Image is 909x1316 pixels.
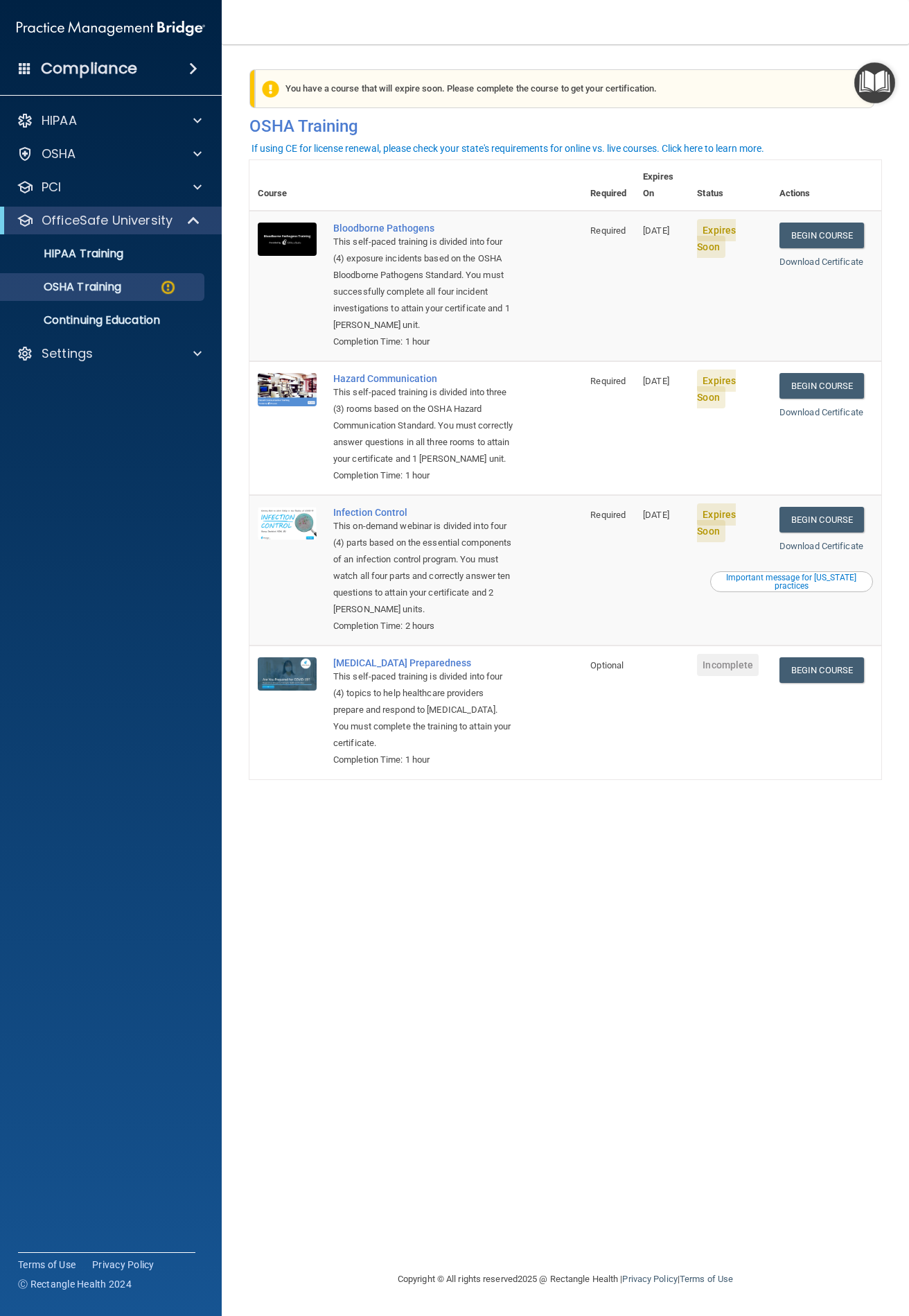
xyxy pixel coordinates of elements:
img: PMB logo [17,15,205,42]
a: Bloodborne Pathogens [333,223,513,234]
p: Settings [42,345,93,362]
a: Begin Course [779,657,864,683]
span: Required [590,376,626,386]
th: Status [689,160,771,211]
p: Continuing Education [9,313,198,327]
span: [DATE] [643,376,669,386]
img: warning-circle.0cc9ac19.png [159,279,177,296]
th: Course [249,160,325,211]
span: Required [590,225,626,236]
p: PCI [42,179,61,196]
button: Open Resource Center [854,62,895,103]
a: OSHA [17,146,202,162]
span: Expires Soon [697,370,736,408]
div: Completion Time: 2 hours [333,618,513,634]
div: This self-paced training is divided into four (4) topics to help healthcare providers prepare and... [333,668,513,752]
p: HIPAA Training [9,247,123,261]
button: Read this if you are a dental practitioner in the state of CA [710,571,873,592]
a: [MEDICAL_DATA] Preparedness [333,657,513,668]
div: Copyright © All rights reserved 2025 @ Rectangle Health | | [312,1257,818,1301]
p: OSHA Training [9,280,121,294]
div: This self-paced training is divided into three (3) rooms based on the OSHA Hazard Communication S... [333,384,513,467]
div: You have a course that will expire soon. Please complete the course to get your certification. [255,69,874,108]
th: Actions [771,160,881,211]
a: PCI [17,179,202,196]
a: Download Certificate [779,257,863,267]
a: Settings [17,345,202,362]
a: Begin Course [779,223,864,248]
a: Privacy Policy [622,1274,677,1284]
div: This on-demand webinar is divided into four (4) parts based on the essential components of an inf... [333,518,513,618]
img: exclamation-circle-solid-warning.7ed2984d.png [262,80,279,98]
span: [DATE] [643,510,669,520]
span: Optional [590,660,624,670]
div: Completion Time: 1 hour [333,467,513,484]
a: Infection Control [333,507,513,518]
a: Download Certificate [779,541,863,551]
a: Download Certificate [779,407,863,417]
div: Completion Time: 1 hour [333,334,513,350]
p: OSHA [42,146,76,162]
a: Terms of Use [680,1274,733,1284]
p: HIPAA [42,112,77,129]
a: OfficeSafe University [17,212,201,229]
a: Hazard Communication [333,373,513,384]
div: This self-paced training is divided into four (4) exposure incidents based on the OSHA Bloodborne... [333,234,513,334]
a: Privacy Policy [92,1258,155,1272]
div: Important message for [US_STATE] practices [712,573,871,590]
th: Expires On [635,160,689,211]
a: Terms of Use [18,1258,76,1272]
h4: OSHA Training [249,116,881,136]
span: Expires Soon [697,219,736,258]
span: Required [590,510,626,520]
a: HIPAA [17,112,202,129]
p: OfficeSafe University [42,212,173,229]
span: Ⓒ Rectangle Health 2024 [18,1277,132,1291]
div: If using CE for license renewal, please check your state's requirements for online vs. live cours... [251,144,764,153]
span: Expires Soon [697,503,736,542]
button: If using CE for license renewal, please check your state's requirements for online vs. live cours... [249,141,766,155]
a: Begin Course [779,373,864,399]
div: Completion Time: 1 hour [333,752,513,768]
th: Required [582,160,635,211]
span: Incomplete [697,654,759,676]
h4: Compliance [41,59,137,78]
a: Begin Course [779,507,864,533]
span: [DATE] [643,225,669,236]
